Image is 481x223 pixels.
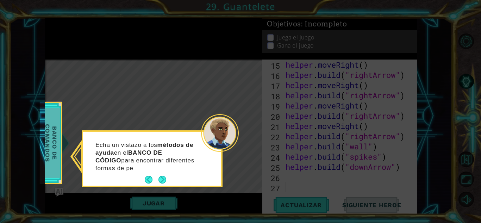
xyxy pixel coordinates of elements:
[95,141,201,172] p: Echa un vistazo a los en el para encontrar diferentes formas de pe
[95,149,162,164] strong: BANCO DE CÓDIGO
[95,142,193,156] strong: métodos de ayuda
[158,175,167,184] button: Next
[42,108,60,178] span: Banco de comandos
[145,176,158,184] button: Back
